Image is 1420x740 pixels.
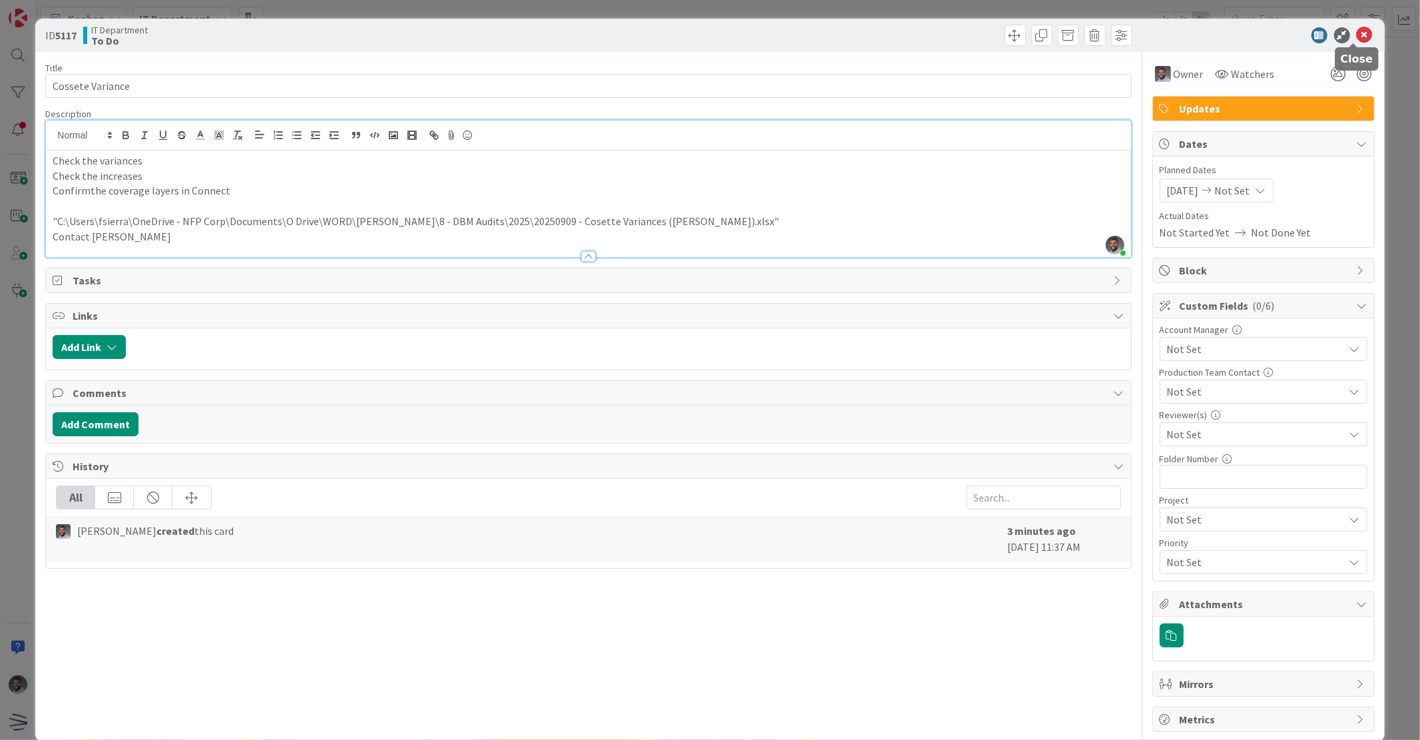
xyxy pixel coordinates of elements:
[1160,163,1367,177] span: Planned Dates
[1180,298,1350,314] span: Custom Fields
[53,153,1124,169] p: Check the variances
[53,335,126,359] button: Add Link
[53,169,1124,184] p: Check the increases
[45,74,1131,98] input: type card name here...
[967,486,1121,510] input: Search...
[1167,553,1337,571] span: Not Set
[73,458,1106,474] span: History
[45,108,91,120] span: Description
[73,308,1106,324] span: Links
[53,183,1124,198] p: Confirmthe coverage layers in Connect
[1167,510,1337,529] span: Not Set
[1167,382,1337,401] span: Not Set
[1180,262,1350,278] span: Block
[45,62,63,74] label: Title
[1160,209,1367,223] span: Actual Dates
[1160,325,1367,334] div: Account Manager
[1252,224,1311,240] span: Not Done Yet
[53,229,1124,244] p: Contact [PERSON_NAME]
[1167,426,1344,442] span: Not Set
[57,486,95,509] div: All
[1160,368,1367,377] div: Production Team Contact
[1180,676,1350,692] span: Mirrors
[1167,341,1344,357] span: Not Set
[1180,711,1350,727] span: Metrics
[1232,66,1275,82] span: Watchers
[1155,66,1171,82] img: FS
[1106,236,1124,254] img: djeBQYN5TwDXpyYgE8PwxaHb1prKLcgM.jpg
[77,523,234,539] span: [PERSON_NAME] this card
[1180,596,1350,612] span: Attachments
[45,27,77,43] span: ID
[53,412,138,436] button: Add Comment
[56,524,71,539] img: FS
[156,524,194,538] b: created
[53,214,1124,229] p: "C:\Users\fsierra\OneDrive - NFP Corp\Documents\O Drive\WORD\[PERSON_NAME]\8 - DBM Audits\2025\20...
[73,385,1106,401] span: Comments
[1167,183,1199,198] span: [DATE]
[1160,453,1219,465] label: Folder Number
[91,25,148,35] span: IT Department
[1008,524,1076,538] b: 3 minutes ago
[1215,183,1250,198] span: Not Set
[91,35,148,46] b: To Do
[55,29,77,42] b: 5117
[1160,224,1230,240] span: Not Started Yet
[1160,410,1367,420] div: Reviewer(s)
[1160,538,1367,548] div: Priority
[1008,523,1121,555] div: [DATE] 11:37 AM
[1341,53,1373,65] h5: Close
[1174,66,1204,82] span: Owner
[1180,101,1350,117] span: Updates
[1160,496,1367,505] div: Project
[73,272,1106,288] span: Tasks
[1180,136,1350,152] span: Dates
[1253,299,1275,312] span: ( 0/6 )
